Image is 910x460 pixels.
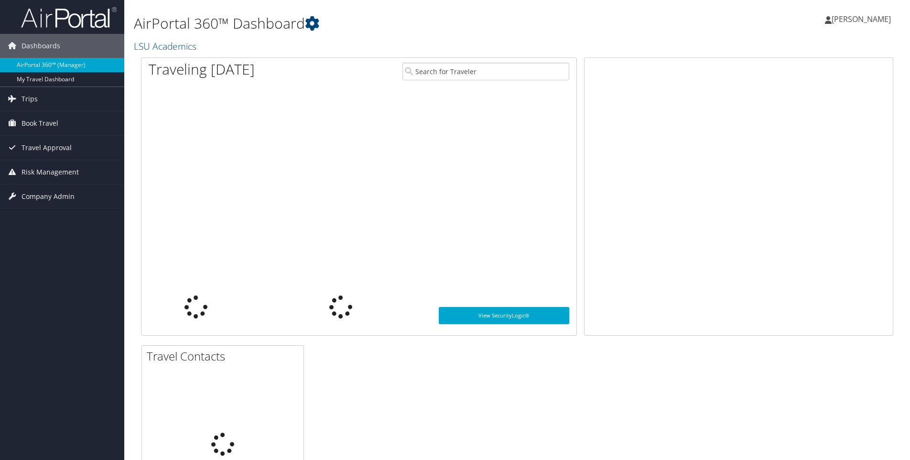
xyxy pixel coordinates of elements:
[22,111,58,135] span: Book Travel
[22,34,60,58] span: Dashboards
[134,13,645,33] h1: AirPortal 360™ Dashboard
[825,5,900,33] a: [PERSON_NAME]
[402,63,569,80] input: Search for Traveler
[439,307,569,324] a: View SecurityLogic®
[22,136,72,160] span: Travel Approval
[22,87,38,111] span: Trips
[22,160,79,184] span: Risk Management
[21,6,117,29] img: airportal-logo.png
[832,14,891,24] span: [PERSON_NAME]
[149,59,255,79] h1: Traveling [DATE]
[22,185,75,208] span: Company Admin
[147,348,303,364] h2: Travel Contacts
[134,40,199,53] a: LSU Academics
